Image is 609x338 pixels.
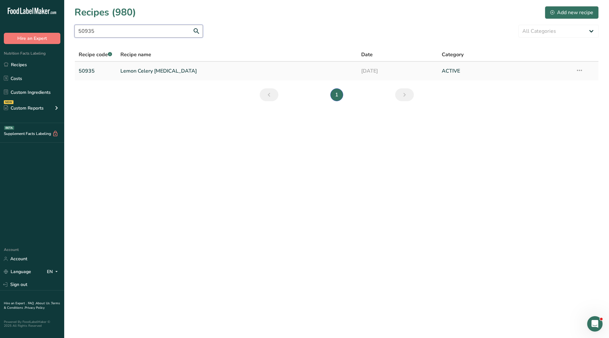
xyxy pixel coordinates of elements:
[120,51,151,58] span: Recipe name
[28,301,36,306] a: FAQ .
[395,88,414,101] a: Next page
[4,33,60,44] button: Hire an Expert
[4,266,31,277] a: Language
[361,51,373,58] span: Date
[361,64,434,78] a: [DATE]
[47,268,60,276] div: EN
[4,105,44,111] div: Custom Reports
[4,100,13,104] div: NEW
[25,306,45,310] a: Privacy Policy
[120,64,354,78] a: Lemon Celery [MEDICAL_DATA]
[545,6,599,19] button: Add new recipe
[74,5,136,20] h1: Recipes (980)
[550,9,593,16] div: Add new recipe
[442,51,464,58] span: Category
[442,64,568,78] a: ACTIVE
[4,301,60,310] a: Terms & Conditions .
[4,301,27,306] a: Hire an Expert .
[79,64,113,78] a: 50935
[36,301,51,306] a: About Us .
[74,25,203,38] input: Search for recipe
[79,51,112,58] span: Recipe code
[587,316,603,332] iframe: Intercom live chat
[260,88,278,101] a: Previous page
[4,320,60,328] div: Powered By FoodLabelMaker © 2025 All Rights Reserved
[4,126,14,130] div: BETA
